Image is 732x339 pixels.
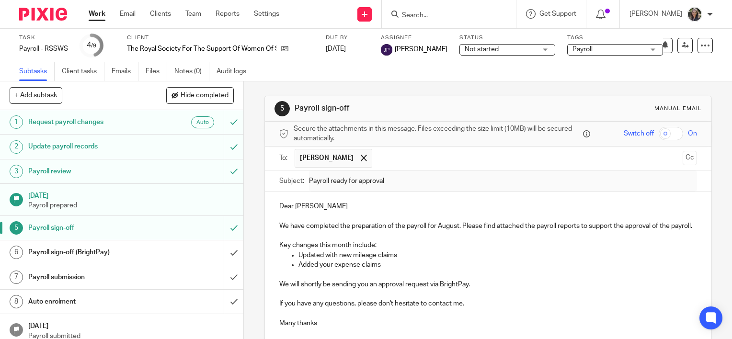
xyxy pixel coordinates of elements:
[28,270,152,284] h1: Payroll submission
[10,115,23,129] div: 1
[279,240,697,250] p: Key changes this month include:
[401,11,487,20] input: Search
[279,299,697,308] p: If you have any questions, please don't hesitate to contact me.
[459,34,555,42] label: Status
[19,8,67,21] img: Pixie
[19,62,55,81] a: Subtasks
[294,124,581,144] span: Secure the attachments in this message. Files exceeding the size limit (10MB) will be secured aut...
[216,9,240,19] a: Reports
[28,294,152,309] h1: Auto enrolment
[629,9,682,19] p: [PERSON_NAME]
[10,165,23,178] div: 3
[624,129,654,138] span: Switch off
[166,87,234,103] button: Hide completed
[28,189,234,201] h1: [DATE]
[89,9,105,19] a: Work
[279,221,697,231] p: We have completed the preparation of the payroll for August. Please find attached the payroll rep...
[298,260,697,270] p: Added your expense claims
[279,318,697,328] p: Many thanks
[279,176,304,186] label: Subject:
[300,153,354,163] span: [PERSON_NAME]
[217,62,253,81] a: Audit logs
[254,9,279,19] a: Settings
[381,44,392,56] img: svg%3E
[87,40,96,51] div: 4
[687,7,702,22] img: Profile%20photo.jpg
[567,34,663,42] label: Tags
[654,105,702,113] div: Manual email
[174,62,209,81] a: Notes (0)
[91,43,96,48] small: /9
[381,34,447,42] label: Assignee
[279,280,697,289] p: We will shortly be sending you an approval request via BrightPay.
[191,116,214,128] div: Auto
[688,129,697,138] span: On
[127,44,276,54] p: The Royal Society For The Support Of Women Of Scotland
[146,62,167,81] a: Files
[279,202,697,211] p: Dear [PERSON_NAME]
[10,295,23,308] div: 8
[10,246,23,259] div: 6
[150,9,171,19] a: Clients
[572,46,593,53] span: Payroll
[539,11,576,17] span: Get Support
[10,140,23,154] div: 2
[28,164,152,179] h1: Payroll review
[326,34,369,42] label: Due by
[181,92,229,100] span: Hide completed
[10,271,23,284] div: 7
[120,9,136,19] a: Email
[683,151,697,165] button: Cc
[279,153,290,163] label: To:
[274,101,290,116] div: 5
[28,115,152,129] h1: Request payroll changes
[185,9,201,19] a: Team
[62,62,104,81] a: Client tasks
[28,245,152,260] h1: Payroll sign-off (BrightPay)
[465,46,499,53] span: Not started
[10,221,23,235] div: 5
[28,319,234,331] h1: [DATE]
[298,250,697,260] p: Updated with new mileage claims
[28,201,234,210] p: Payroll prepared
[19,34,68,42] label: Task
[112,62,138,81] a: Emails
[127,34,314,42] label: Client
[295,103,508,113] h1: Payroll sign-off
[10,87,62,103] button: + Add subtask
[326,45,346,52] span: [DATE]
[395,45,447,54] span: [PERSON_NAME]
[28,139,152,154] h1: Update payroll records
[19,44,68,54] div: Payroll - RSSWS
[28,221,152,235] h1: Payroll sign-off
